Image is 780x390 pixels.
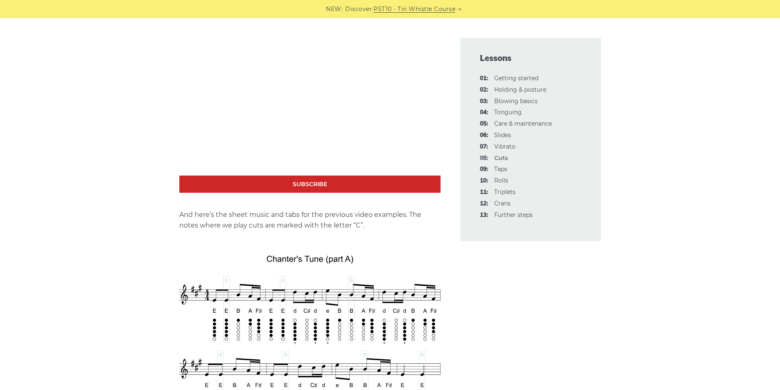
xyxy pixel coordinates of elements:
[480,165,488,174] span: 09:
[494,86,546,93] a: 02:Holding & posture
[480,52,581,64] span: Lessons
[494,200,511,207] a: 12:Crans
[326,5,343,14] span: NEW:
[480,85,488,95] span: 02:
[480,199,488,209] span: 12:
[494,131,511,139] a: 06:Slides
[345,5,372,14] span: Discover
[480,187,488,197] span: 11:
[480,142,488,152] span: 07:
[494,177,508,184] a: 10:Rolls
[494,108,522,116] a: 04:Tonguing
[494,74,538,82] a: 01:Getting started
[179,210,441,231] p: And here’s the sheet music and tabs for the previous video examples. The notes where we play cuts...
[373,5,455,14] a: PST10 - Tin Whistle Course
[480,119,488,129] span: 05:
[494,188,515,196] a: 11:Triplets
[480,74,488,83] span: 01:
[480,210,488,220] span: 13:
[179,29,441,176] iframe: Tin Whistle Cuts - Chanter's Tune & Kerry Polka
[480,176,488,186] span: 10:
[494,97,538,105] a: 03:Blowing basics
[494,154,508,162] strong: Cuts
[480,131,488,140] span: 06:
[480,97,488,106] span: 03:
[494,120,552,127] a: 05:Care & maintenance
[179,176,441,193] a: Subscribe
[494,143,515,150] a: 07:Vibrato
[480,153,488,163] span: 08:
[480,108,488,117] span: 04:
[494,165,507,173] a: 09:Taps
[494,211,533,219] a: 13:Further steps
